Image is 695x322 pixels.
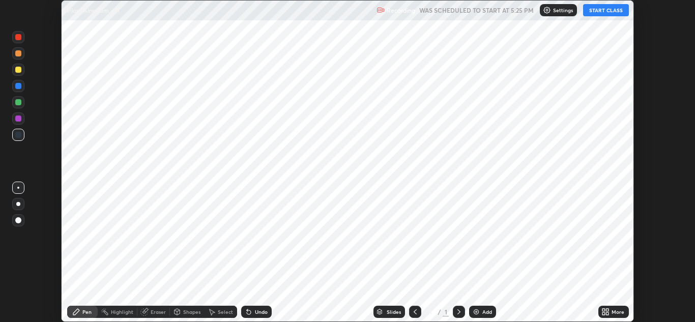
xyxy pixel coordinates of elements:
[482,309,492,314] div: Add
[218,309,233,314] div: Select
[82,309,92,314] div: Pen
[612,309,624,314] div: More
[438,309,441,315] div: /
[419,6,534,15] h5: WAS SCHEDULED TO START AT 5:25 PM
[583,4,629,16] button: START CLASS
[553,8,573,13] p: Settings
[67,6,120,14] p: Plant Kingdom - 11
[472,308,480,316] img: add-slide-button
[443,307,449,316] div: 1
[151,309,166,314] div: Eraser
[387,309,401,314] div: Slides
[111,309,133,314] div: Highlight
[543,6,551,14] img: class-settings-icons
[183,309,200,314] div: Shapes
[387,7,415,14] p: Recording
[425,309,436,315] div: 1
[255,309,268,314] div: Undo
[377,6,385,14] img: recording.375f2c34.svg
